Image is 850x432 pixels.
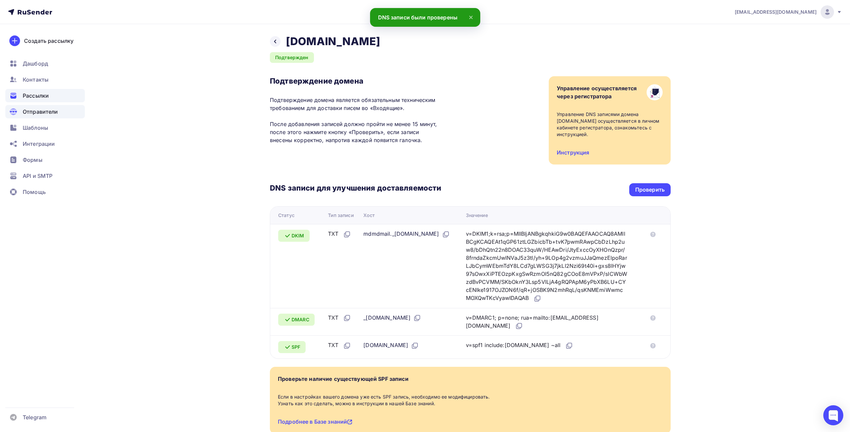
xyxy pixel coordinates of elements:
[292,316,309,323] span: DMARC
[466,212,488,219] div: Значение
[278,418,352,425] a: Подробнее в Базе знаний
[557,149,589,156] a: Инструкция
[5,105,85,118] a: Отправители
[557,111,663,138] div: Управление DNS записями домена [DOMAIN_NAME] осуществляется в личном кабинете регистратора, ознак...
[5,153,85,167] a: Формы
[23,108,58,116] span: Отправители
[363,314,421,322] div: _[DOMAIN_NAME]
[292,344,300,350] span: SPF
[270,96,441,144] p: Подтверждение домена является обязательным техническим требованием для доставки писем во «Входящи...
[466,314,628,330] div: v=DMARC1; p=none; rua=mailto:[EMAIL_ADDRESS][DOMAIN_NAME]
[557,84,637,100] div: Управление осуществляется через регистратора
[363,230,450,238] div: mdmdmail._[DOMAIN_NAME]
[286,35,380,48] h2: [DOMAIN_NAME]
[5,57,85,70] a: Дашборд
[23,172,52,180] span: API и SMTP
[270,52,314,63] div: Подтвержден
[278,394,663,407] div: Если в настройках вашего домена уже есть SPF запись, необходимо ее модифицировать. Узнать как это...
[23,156,42,164] span: Формы
[466,230,628,303] div: v=DKIM1;k=rsa;p=MIIBIjANBgkqhkiG9w0BAQEFAAOCAQ8AMIIBCgKCAQEAt1qGP61ztLGZbicbTb+tvK7pwmRAwpCbDzLhp...
[23,76,48,84] span: Контакты
[278,212,295,219] div: Статус
[328,341,351,350] div: TXT
[635,186,665,194] div: Проверить
[5,121,85,134] a: Шаблоны
[23,413,46,421] span: Telegram
[735,5,842,19] a: [EMAIL_ADDRESS][DOMAIN_NAME]
[23,92,49,100] span: Рассылки
[5,73,85,86] a: Контакты
[23,188,46,196] span: Помощь
[270,76,441,86] h3: Подтверждение домена
[363,341,419,350] div: [DOMAIN_NAME]
[23,60,48,68] span: Дашборд
[270,183,441,194] h3: DNS записи для улучшения доставляемости
[23,124,48,132] span: Шаблоны
[24,37,73,45] div: Создать рассылку
[278,375,408,383] div: Проверьте наличие существующей SPF записи
[292,232,304,239] span: DKIM
[735,9,817,15] span: [EMAIL_ADDRESS][DOMAIN_NAME]
[466,341,573,350] div: v=spf1 include:[DOMAIN_NAME] ~all
[23,140,55,148] span: Интеграции
[328,314,351,322] div: TXT
[363,212,375,219] div: Хост
[5,89,85,102] a: Рассылки
[328,212,353,219] div: Тип записи
[328,230,351,238] div: TXT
